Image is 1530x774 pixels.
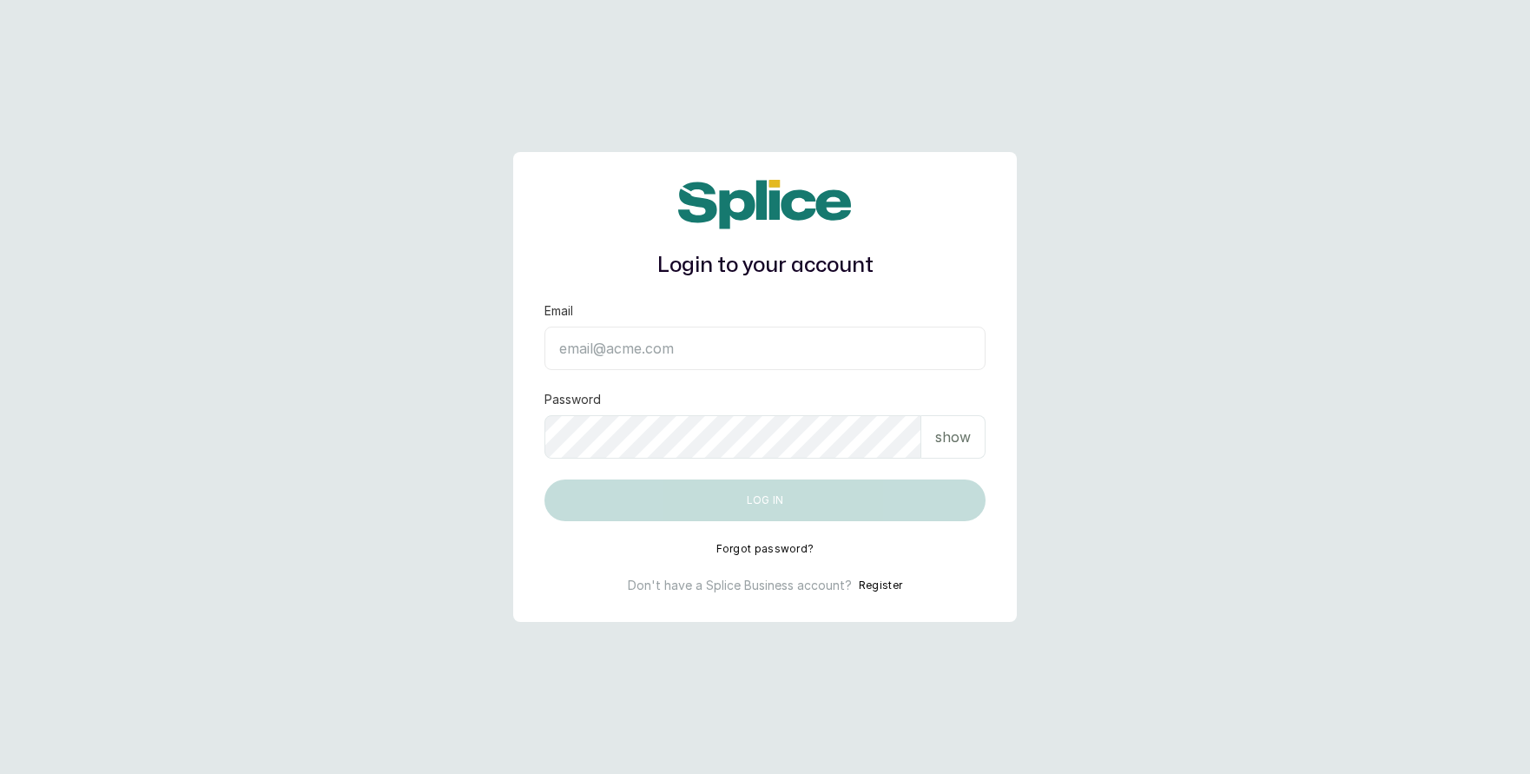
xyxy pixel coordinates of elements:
[544,480,986,521] button: Log in
[544,302,573,320] label: Email
[628,577,852,594] p: Don't have a Splice Business account?
[544,250,986,281] h1: Login to your account
[544,391,601,408] label: Password
[935,427,971,447] p: show
[716,542,814,556] button: Forgot password?
[859,577,902,594] button: Register
[544,327,986,370] input: email@acme.com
